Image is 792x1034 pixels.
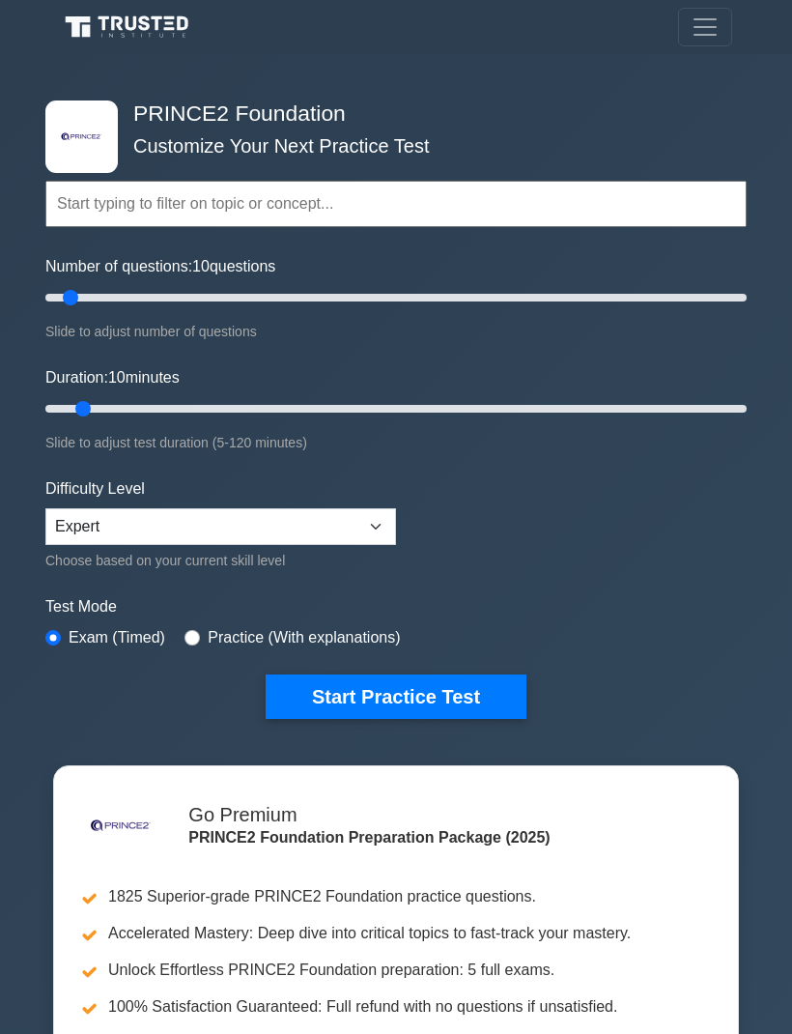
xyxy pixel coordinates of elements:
button: Toggle navigation [678,8,732,46]
div: Slide to adjust test duration (5-120 minutes) [45,431,747,454]
h4: PRINCE2 Foundation [126,101,652,127]
div: Slide to adjust number of questions [45,320,747,343]
div: Choose based on your current skill level [45,549,396,572]
label: Number of questions: questions [45,255,275,278]
button: Start Practice Test [266,675,526,719]
span: 10 [108,369,126,386]
label: Difficulty Level [45,477,145,501]
label: Exam (Timed) [69,626,165,649]
input: Start typing to filter on topic or concept... [45,181,747,227]
span: 10 [192,258,210,274]
label: Practice (With explanations) [208,626,400,649]
label: Test Mode [45,595,747,618]
label: Duration: minutes [45,366,180,389]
